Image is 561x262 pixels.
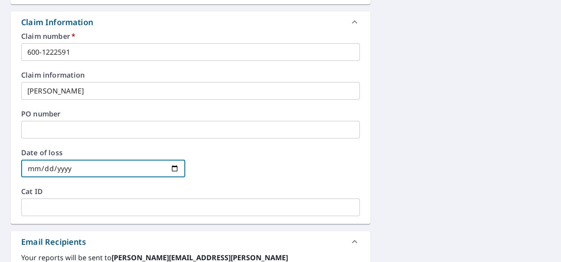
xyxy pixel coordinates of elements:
[21,33,360,40] label: Claim number
[21,110,360,117] label: PO number
[11,231,370,252] div: Email Recipients
[21,149,185,156] label: Date of loss
[21,71,360,79] label: Claim information
[11,11,370,33] div: Claim Information
[21,188,360,195] label: Cat ID
[21,16,93,28] div: Claim Information
[21,236,86,248] div: Email Recipients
